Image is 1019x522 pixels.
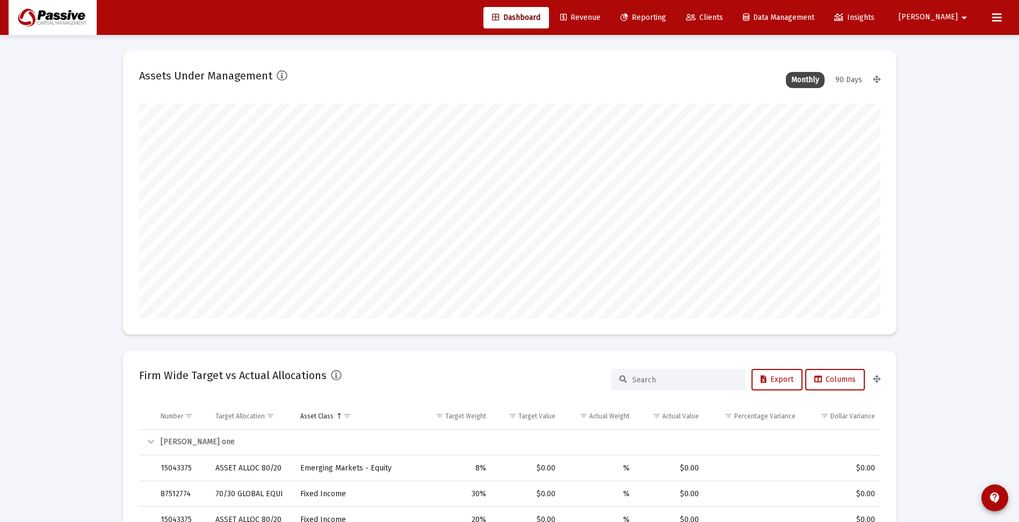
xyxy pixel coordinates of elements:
span: Show filter options for column 'Target Weight' [436,412,444,420]
span: Show filter options for column 'Actual Value' [653,412,661,420]
div: $0.00 [497,463,555,474]
td: 87512774 [155,481,210,507]
span: Show filter options for column 'Target Allocation' [266,412,274,420]
img: Dashboard [17,7,89,28]
div: Monthly [786,72,825,88]
div: $0.00 [806,463,875,474]
mat-icon: contact_support [988,491,1001,504]
h2: Assets Under Management [139,67,272,84]
a: Insights [826,7,883,28]
td: Emerging Markets - Equity [295,455,417,481]
div: 90 Days [830,72,868,88]
div: [PERSON_NAME] one [161,437,875,447]
button: [PERSON_NAME] [886,6,984,28]
input: Search [632,375,738,385]
td: ASSET ALLOC 80/20 [210,455,295,481]
td: Column Asset Class [295,403,417,429]
div: Target Allocation [215,412,265,421]
span: Show filter options for column 'Dollar Variance' [821,412,829,420]
div: $0.00 [640,489,699,499]
span: Show filter options for column 'Percentage Variance' [725,412,733,420]
span: Dashboard [492,13,540,22]
span: Columns [814,375,856,384]
span: Show filter options for column 'Number' [185,412,193,420]
div: $0.00 [640,463,699,474]
div: Actual Value [662,412,699,421]
span: Reporting [620,13,666,22]
div: 30% [423,489,486,499]
td: Column Dollar Variance [801,403,880,429]
div: $0.00 [497,489,555,499]
span: Data Management [743,13,814,22]
span: Show filter options for column 'Target Value' [509,412,517,420]
div: Asset Class [300,412,334,421]
span: [PERSON_NAME] [899,13,958,22]
div: 8% [423,463,486,474]
span: Insights [834,13,875,22]
td: Collapse [139,430,155,455]
td: Column Number [155,403,210,429]
td: 70/30 GLOBAL EQUI [210,481,295,507]
td: Column Target Weight [417,403,492,429]
span: Show filter options for column 'Actual Weight' [580,412,588,420]
div: $0.00 [806,489,875,499]
a: Clients [677,7,732,28]
span: Revenue [560,13,601,22]
button: Export [751,369,803,390]
a: Reporting [612,7,675,28]
td: Column Target Value [492,403,561,429]
div: Target Weight [445,412,486,421]
a: Dashboard [483,7,549,28]
button: Columns [805,369,865,390]
td: Column Actual Value [635,403,704,429]
span: Clients [686,13,723,22]
td: Column Target Allocation [210,403,295,429]
td: 15043375 [155,455,210,481]
div: Target Value [518,412,555,421]
div: Actual Weight [589,412,630,421]
td: Fixed Income [295,481,417,507]
a: Revenue [552,7,609,28]
div: % [566,463,630,474]
span: Show filter options for column 'Asset Class' [343,412,351,420]
span: Export [761,375,793,384]
div: % [566,489,630,499]
mat-icon: arrow_drop_down [958,7,971,28]
td: Column Actual Weight [561,403,635,429]
h2: Firm Wide Target vs Actual Allocations [139,367,327,384]
div: Dollar Variance [830,412,875,421]
div: Percentage Variance [734,412,796,421]
a: Data Management [734,7,823,28]
div: Number [161,412,183,421]
td: Column Percentage Variance [704,403,800,429]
